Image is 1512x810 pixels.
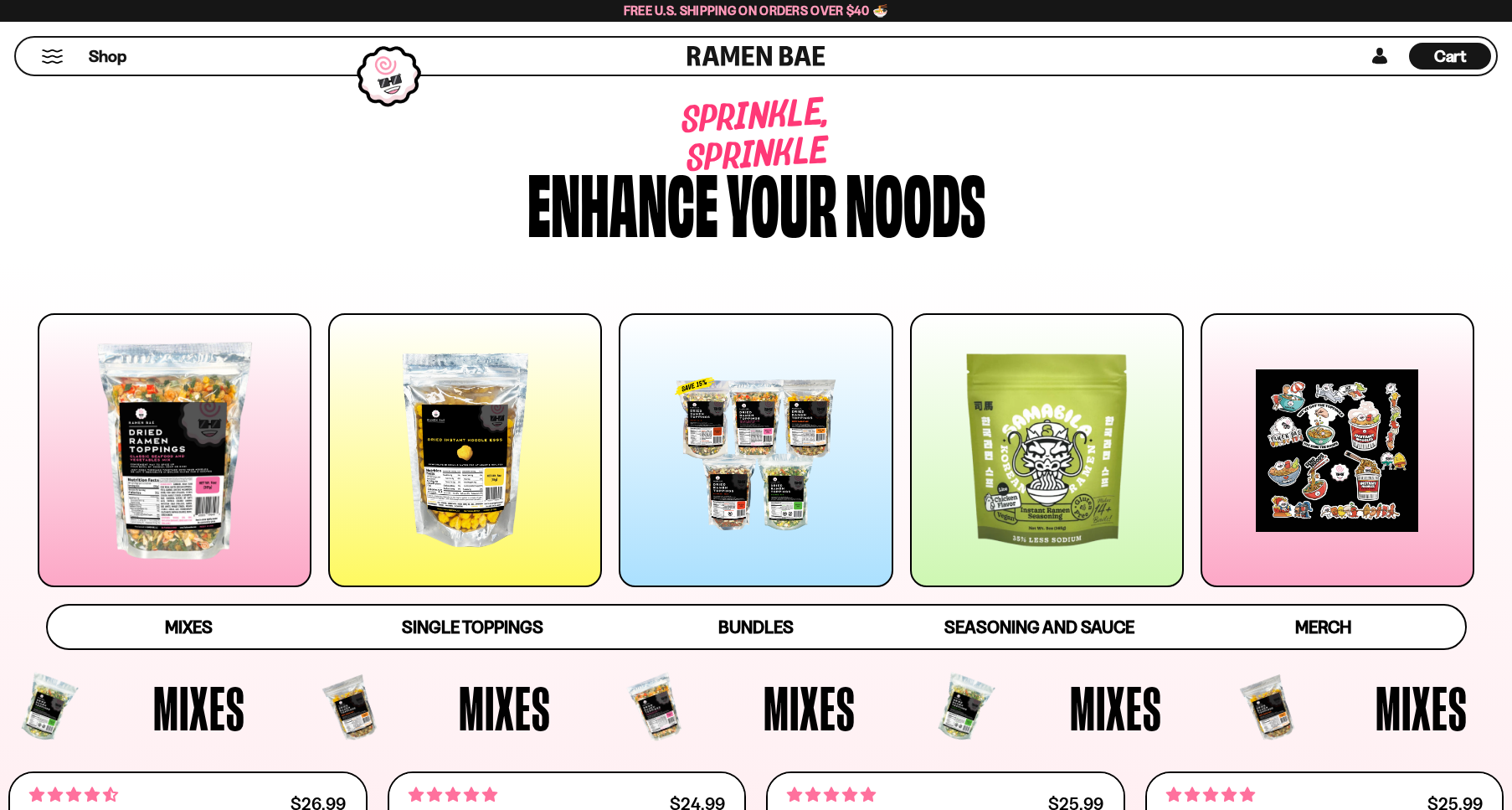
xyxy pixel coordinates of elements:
[718,617,794,637] span: Bundles
[624,3,889,18] span: Free U.S. Shipping on Orders over $40 🍜
[402,617,543,637] span: Single Toppings
[1181,606,1465,648] a: Merch
[29,784,118,806] span: 4.68 stars
[41,49,64,64] button: Mobile Menu Trigger
[1166,784,1255,806] span: 4.76 stars
[764,678,856,740] span: Mixes
[89,43,126,70] a: Shop
[331,606,615,648] a: Single Toppings
[153,678,245,740] span: Mixes
[846,161,985,240] div: noods
[897,606,1181,648] a: Seasoning and Sauce
[1376,678,1468,740] span: Mixes
[1295,617,1351,637] span: Merch
[48,606,332,648] a: Mixes
[787,784,876,806] span: 4.75 stars
[89,45,126,68] span: Shop
[527,161,718,240] div: Enhance
[727,161,837,240] div: your
[944,617,1134,637] span: Seasoning and Sauce
[409,784,497,806] span: 4.76 stars
[165,617,213,637] span: Mixes
[1434,46,1467,66] span: Cart
[1070,678,1162,740] span: Mixes
[459,678,551,740] span: Mixes
[615,606,898,648] a: Bundles
[1409,38,1491,75] div: Cart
